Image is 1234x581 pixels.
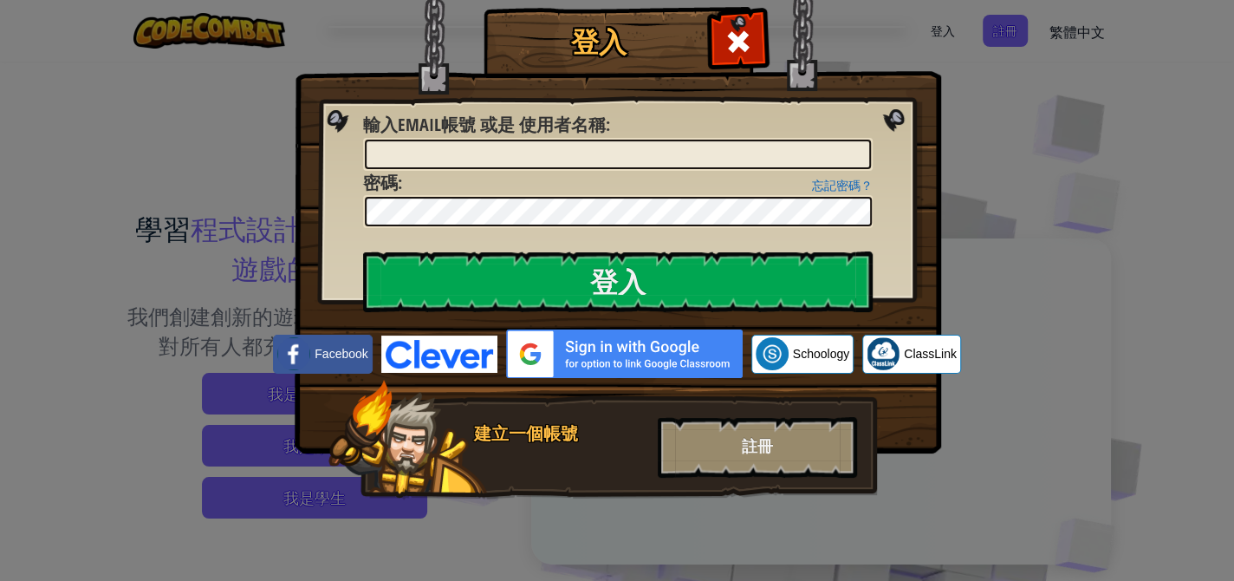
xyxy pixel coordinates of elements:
[756,337,789,370] img: schoology.png
[658,417,857,478] div: 註冊
[277,337,310,370] img: facebook_small.png
[381,336,497,373] img: clever-logo-blue.png
[363,171,402,196] label: :
[474,421,647,447] div: 建立一個帳號
[904,345,957,362] span: ClassLink
[363,113,606,136] span: 輸入Email帳號 或是 使用者名稱
[793,345,849,362] span: Schoology
[363,171,398,194] span: 密碼
[488,27,709,57] h1: 登入
[812,179,873,193] a: 忘記密碼？
[867,337,900,370] img: classlink-logo-small.png
[363,251,873,312] input: 登入
[363,113,610,138] label: :
[315,345,367,362] span: Facebook
[506,330,743,378] img: gplus_sso_button2.svg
